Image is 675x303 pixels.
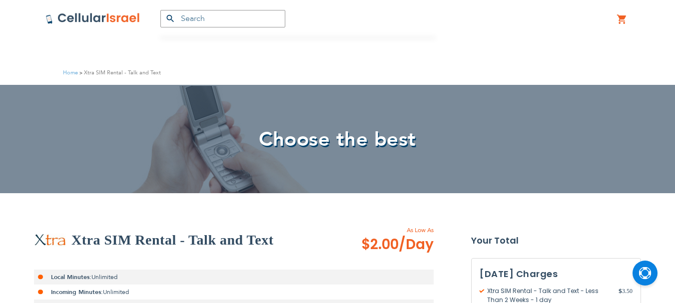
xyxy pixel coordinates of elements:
h2: Xtra SIM Rental - Talk and Text [71,230,273,250]
span: $2.00 [361,235,434,255]
li: Unlimited [34,285,434,300]
strong: Local Minutes: [51,273,91,281]
span: /Day [399,235,434,255]
a: Home [63,69,78,76]
input: Search [160,10,285,27]
li: Unlimited [34,270,434,285]
h3: [DATE] Charges [480,267,633,282]
strong: Incoming Minutes: [51,288,103,296]
strong: Your Total [471,233,641,248]
span: Choose the best [259,126,416,153]
span: $ [619,287,622,296]
img: Cellular Israel Logo [45,12,140,24]
img: Xtra SIM Rental - Talk and Text [34,234,66,247]
li: Xtra SIM Rental - Talk and Text [78,68,161,77]
span: As Low As [334,226,434,235]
